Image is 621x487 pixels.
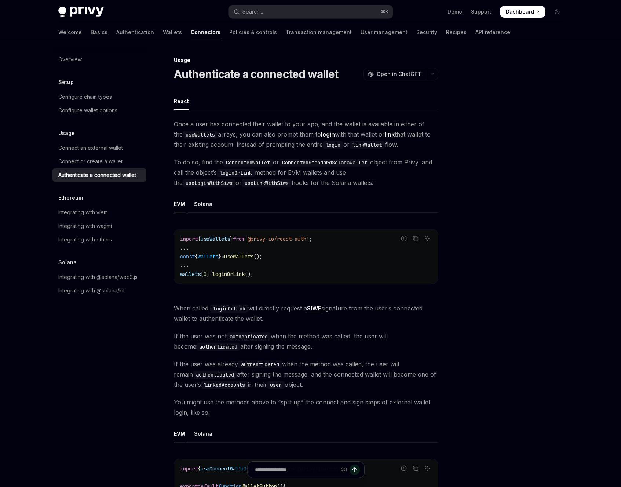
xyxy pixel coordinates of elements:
span: You might use the methods above to “split up” the connect and sign steps of external wallet login... [174,397,438,418]
code: linkedAccounts [201,381,248,389]
img: dark logo [58,7,104,17]
span: Dashboard [506,8,534,15]
div: Authenticate a connected wallet [58,171,136,179]
div: Overview [58,55,82,64]
span: } [218,253,221,260]
h5: Usage [58,129,75,138]
code: user [267,381,285,389]
span: loginOrLink [212,271,245,277]
span: (); [245,271,253,277]
span: ... [180,244,189,251]
button: Toggle dark mode [551,6,563,18]
h5: Ethereum [58,193,83,202]
a: Support [471,8,491,15]
button: Open in ChatGPT [363,68,426,80]
a: Security [416,23,437,41]
code: login [323,141,343,149]
a: Connect or create a wallet [52,155,146,168]
a: API reference [475,23,510,41]
a: Policies & controls [229,23,277,41]
span: If the user was already when the method was called, the user will remain after signing the messag... [174,359,438,390]
div: Configure wallet options [58,106,117,115]
a: Integrating with ethers [52,233,146,246]
a: Overview [52,53,146,66]
a: Integrating with @solana/web3.js [52,270,146,284]
span: = [221,253,224,260]
div: Integrating with wagmi [58,222,112,230]
code: authenticated [193,371,237,379]
div: Integrating with @solana/web3.js [58,273,138,281]
div: Connect or create a wallet [58,157,123,166]
div: Solana [194,195,212,212]
span: If the user was not when the method was called, the user will become after signing the message. [174,331,438,352]
a: Integrating with viem [52,206,146,219]
input: Ask a question... [255,462,338,478]
h5: Setup [58,78,74,87]
code: ConnectedStandardSolanaWallet [279,159,370,167]
button: Copy the contents from the code block [411,234,420,243]
span: wallets [180,271,201,277]
div: EVM [174,195,185,212]
code: loginOrLink [210,305,248,313]
span: useWallets [224,253,253,260]
span: 0 [204,271,207,277]
span: When called, will directly request a signature from the user’s connected wallet to authenticate t... [174,303,438,324]
div: Integrating with ethers [58,235,112,244]
div: Configure chain types [58,92,112,101]
code: useLoginWithSiws [183,179,235,187]
div: Integrating with @solana/kit [58,286,125,295]
span: from [233,236,245,242]
div: Solana [194,425,212,442]
span: const [180,253,195,260]
span: To do so, find the or object from Privy, and call the object’s method for EVM wallets and use the... [174,157,438,188]
span: import [180,236,198,242]
span: Once a user has connected their wallet to your app, and the wallet is available in either of the ... [174,119,438,150]
code: authenticated [227,332,271,341]
span: '@privy-io/react-auth' [245,236,309,242]
h1: Authenticate a connected wallet [174,68,339,81]
button: Ask AI [423,234,432,243]
span: ; [309,236,312,242]
code: authenticated [196,343,240,351]
a: Dashboard [500,6,545,18]
span: Open in ChatGPT [377,70,421,78]
a: Welcome [58,23,82,41]
div: Usage [174,57,438,64]
span: ... [180,262,189,269]
a: Configure wallet options [52,104,146,117]
code: useWallets [183,131,218,139]
button: Report incorrect code [399,234,409,243]
span: { [198,236,201,242]
a: Demo [448,8,462,15]
a: SIWE [307,305,321,312]
div: EVM [174,425,185,442]
span: wallets [198,253,218,260]
a: Configure chain types [52,90,146,103]
a: Recipes [446,23,467,41]
div: Search... [242,7,263,16]
strong: link [385,131,395,138]
span: ⌘ K [381,9,388,15]
code: loginOrLink [217,169,255,177]
span: } [230,236,233,242]
code: useLinkWithSiws [242,179,292,187]
a: Authentication [116,23,154,41]
a: Integrating with @solana/kit [52,284,146,297]
div: Integrating with viem [58,208,108,217]
strong: login [321,131,335,138]
a: Authenticate a connected wallet [52,168,146,182]
span: ]. [207,271,212,277]
div: Connect an external wallet [58,143,123,152]
a: Transaction management [286,23,352,41]
code: authenticated [238,360,282,368]
a: Connectors [191,23,220,41]
h5: Solana [58,258,77,267]
a: Integrating with wagmi [52,219,146,233]
span: { [195,253,198,260]
code: ConnectedWallet [223,159,273,167]
a: Wallets [163,23,182,41]
span: (); [253,253,262,260]
code: linkWallet [350,141,385,149]
span: useWallets [201,236,230,242]
a: User management [361,23,408,41]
